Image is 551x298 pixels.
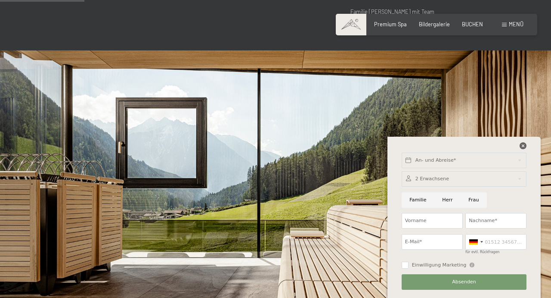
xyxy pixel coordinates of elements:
[452,279,476,285] span: Absenden
[462,21,483,28] a: BUCHEN
[374,21,407,28] a: Premium Spa
[465,234,526,250] input: 01512 3456789
[402,274,526,290] button: Absenden
[419,21,450,28] a: Bildergalerie
[465,250,499,254] label: für evtl. Rückfragen
[466,235,486,249] div: Germany (Deutschland): +49
[350,7,525,16] p: Familie [PERSON_NAME] mit Team
[412,262,467,269] span: Einwilligung Marketing
[509,21,523,28] span: Menü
